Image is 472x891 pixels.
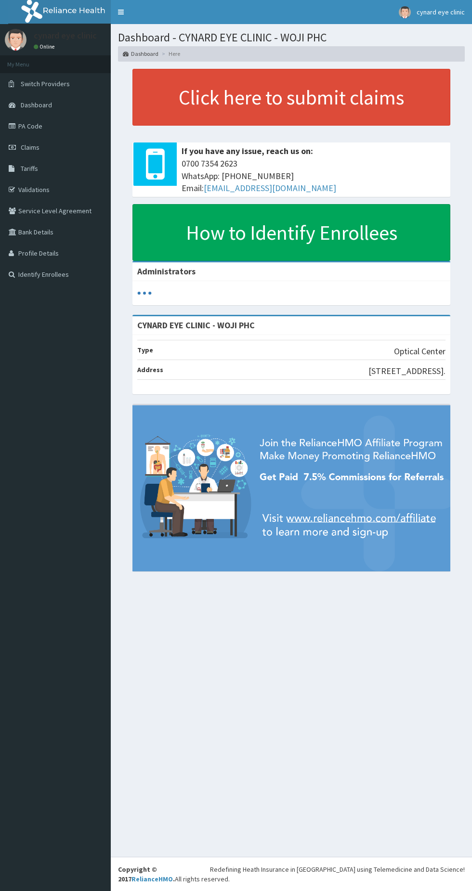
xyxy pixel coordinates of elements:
[123,50,158,58] a: Dashboard
[204,182,336,194] a: [EMAIL_ADDRESS][DOMAIN_NAME]
[132,69,450,126] a: Click here to submit claims
[5,29,26,51] img: User Image
[132,204,450,261] a: How to Identify Enrollees
[132,405,450,571] img: provider-team-banner.png
[182,145,313,156] b: If you have any issue, reach us on:
[159,50,180,58] li: Here
[394,345,446,358] p: Optical Center
[137,346,153,354] b: Type
[137,286,152,300] svg: audio-loading
[137,365,163,374] b: Address
[182,157,446,194] span: 0700 7354 2623 WhatsApp: [PHONE_NUMBER] Email:
[111,857,472,891] footer: All rights reserved.
[210,865,465,874] div: Redefining Heath Insurance in [GEOGRAPHIC_DATA] using Telemedicine and Data Science!
[21,101,52,109] span: Dashboard
[137,320,255,331] strong: CYNARD EYE CLINIC - WOJI PHC
[399,6,411,18] img: User Image
[118,865,175,883] strong: Copyright © 2017 .
[34,43,57,50] a: Online
[131,875,173,883] a: RelianceHMO
[34,31,97,40] p: cynard eye clinic
[368,365,446,377] p: [STREET_ADDRESS].
[417,8,465,16] span: cynard eye clinic
[21,143,39,152] span: Claims
[21,79,70,88] span: Switch Providers
[21,164,38,173] span: Tariffs
[137,266,196,277] b: Administrators
[118,31,465,44] h1: Dashboard - CYNARD EYE CLINIC - WOJI PHC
